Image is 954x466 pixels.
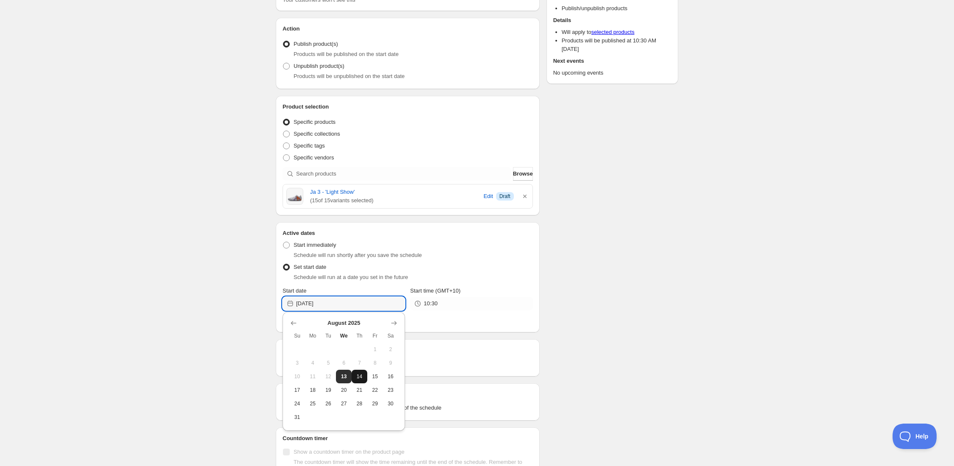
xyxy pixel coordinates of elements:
button: Sunday August 17 2025 [289,383,305,397]
span: 31 [293,414,302,421]
span: Su [293,332,302,339]
th: Tuesday [321,329,336,343]
button: Wednesday August 6 2025 [336,356,352,370]
span: Schedule will run shortly after you save the schedule [294,252,422,258]
span: 6 [339,360,348,366]
span: 1 [371,346,380,353]
h2: Product selection [283,103,533,111]
span: Start date [283,287,306,294]
th: Sunday [289,329,305,343]
span: Specific tags [294,142,325,149]
span: 13 [339,373,348,380]
span: 29 [371,400,380,407]
span: Products will be published on the start date [294,51,399,57]
button: Tuesday August 12 2025 [321,370,336,383]
span: Edit [483,192,493,201]
span: 24 [293,400,302,407]
button: Today Wednesday August 13 2025 [336,370,352,383]
button: Friday August 8 2025 [367,356,383,370]
button: Saturday August 23 2025 [383,383,399,397]
button: Sunday August 31 2025 [289,410,305,424]
h2: Repeating [283,346,533,354]
button: Saturday August 9 2025 [383,356,399,370]
span: 14 [355,373,364,380]
span: 10 [293,373,302,380]
span: 17 [293,387,302,393]
button: Show previous month, July 2025 [288,317,300,329]
th: Saturday [383,329,399,343]
th: Friday [367,329,383,343]
span: Specific vendors [294,154,334,161]
button: Thursday August 21 2025 [352,383,367,397]
span: 11 [308,373,317,380]
button: Show next month, September 2025 [388,317,400,329]
span: 12 [324,373,333,380]
span: 5 [324,360,333,366]
span: 8 [371,360,380,366]
span: 23 [386,387,395,393]
button: Wednesday August 20 2025 [336,383,352,397]
span: Fr [371,332,380,339]
button: Wednesday August 27 2025 [336,397,352,410]
h2: Tags [283,390,533,399]
h2: Active dates [283,229,533,237]
button: Tuesday August 5 2025 [321,356,336,370]
span: Specific products [294,119,336,125]
button: Monday August 18 2025 [305,383,321,397]
span: 30 [386,400,395,407]
span: We [339,332,348,339]
button: Sunday August 24 2025 [289,397,305,410]
button: Tuesday August 26 2025 [321,397,336,410]
span: 27 [339,400,348,407]
span: Mo [308,332,317,339]
a: selected products [591,29,635,35]
span: 21 [355,387,364,393]
li: Publish/unpublish products [562,4,671,13]
button: Friday August 29 2025 [367,397,383,410]
h2: Details [553,16,671,25]
span: 7 [355,360,364,366]
span: 2 [386,346,395,353]
span: 15 [371,373,380,380]
li: Products will be published at 10:30 AM [DATE] [562,36,671,53]
span: Unpublish product(s) [294,63,344,69]
span: ( 15 of 15 variants selected) [310,196,481,205]
li: Will apply to [562,28,671,36]
span: Show a countdown timer on the product page [294,449,405,455]
th: Wednesday [336,329,352,343]
span: 20 [339,387,348,393]
button: Browse [513,167,533,181]
button: Sunday August 10 2025 [289,370,305,383]
span: Draft [499,193,510,200]
span: 28 [355,400,364,407]
span: Set start date [294,264,326,270]
span: 22 [371,387,380,393]
button: Thursday August 28 2025 [352,397,367,410]
span: 4 [308,360,317,366]
h2: Countdown timer [283,434,533,443]
span: 19 [324,387,333,393]
span: Publish product(s) [294,41,338,47]
button: Saturday August 16 2025 [383,370,399,383]
a: Ja 3 - 'Light Show' [310,188,481,196]
span: Browse [513,170,533,178]
button: Friday August 22 2025 [367,383,383,397]
button: Monday August 4 2025 [305,356,321,370]
p: No upcoming events [553,69,671,77]
iframe: Toggle Customer Support [893,424,937,449]
span: 26 [324,400,333,407]
span: 9 [386,360,395,366]
span: Schedule will run at a date you set in the future [294,274,408,280]
span: Sa [386,332,395,339]
button: Monday August 11 2025 [305,370,321,383]
h2: Action [283,25,533,33]
span: 3 [293,360,302,366]
span: Products will be unpublished on the start date [294,73,405,79]
input: Search products [296,167,511,181]
span: 16 [386,373,395,380]
span: Specific collections [294,131,340,137]
button: Thursday August 7 2025 [352,356,367,370]
span: Tu [324,332,333,339]
button: Sunday August 3 2025 [289,356,305,370]
button: Saturday August 2 2025 [383,343,399,356]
